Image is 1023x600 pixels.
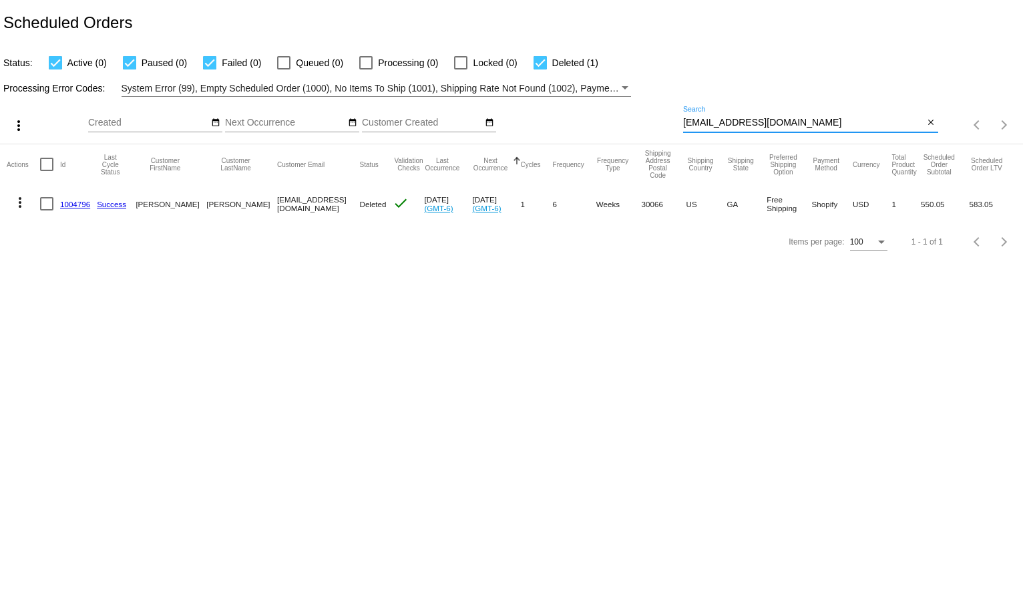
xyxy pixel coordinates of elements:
[853,160,880,168] button: Change sorting for CurrencyIso
[473,55,517,71] span: Locked (0)
[789,237,844,247] div: Items per page:
[424,184,472,223] mat-cell: [DATE]
[222,55,261,71] span: Failed (0)
[3,57,33,68] span: Status:
[596,157,630,172] button: Change sorting for FrequencyType
[393,195,409,211] mat-icon: check
[991,112,1018,138] button: Next page
[521,184,553,223] mat-cell: 1
[136,157,194,172] button: Change sorting for CustomerFirstName
[683,118,924,128] input: Search
[812,157,841,172] button: Change sorting for PaymentMethod.Type
[767,154,799,176] button: Change sorting for PreferredShippingOption
[891,144,921,184] mat-header-cell: Total Product Quantity
[122,80,632,97] mat-select: Filter by Processing Error Codes
[472,157,508,172] button: Change sorting for NextOccurrenceUtc
[596,184,642,223] mat-cell: Weeks
[853,184,892,223] mat-cell: USD
[553,160,584,168] button: Change sorting for Frequency
[424,204,453,212] a: (GMT-6)
[642,184,686,223] mat-cell: 30066
[3,13,132,32] h2: Scheduled Orders
[767,184,811,223] mat-cell: Free Shipping
[642,150,674,179] button: Change sorting for ShippingPostcode
[926,118,936,128] mat-icon: close
[60,160,65,168] button: Change sorting for Id
[921,154,957,176] button: Change sorting for Subtotal
[970,184,1016,223] mat-cell: 583.05
[924,116,938,130] button: Clear
[964,112,991,138] button: Previous page
[11,118,27,134] mat-icon: more_vert
[850,237,863,247] span: 100
[277,184,359,223] mat-cell: [EMAIL_ADDRESS][DOMAIN_NAME]
[142,55,187,71] span: Paused (0)
[211,118,220,128] mat-icon: date_range
[472,204,501,212] a: (GMT-6)
[472,184,520,223] mat-cell: [DATE]
[206,157,265,172] button: Change sorting for CustomerLastName
[686,157,715,172] button: Change sorting for ShippingCountry
[225,118,345,128] input: Next Occurrence
[970,157,1004,172] button: Change sorting for LifetimeValue
[485,118,494,128] mat-icon: date_range
[88,118,208,128] input: Created
[362,118,482,128] input: Customer Created
[991,229,1018,255] button: Next page
[921,184,969,223] mat-cell: 550.05
[552,55,598,71] span: Deleted (1)
[727,157,755,172] button: Change sorting for ShippingState
[521,160,541,168] button: Change sorting for Cycles
[891,184,921,223] mat-cell: 1
[277,160,325,168] button: Change sorting for CustomerEmail
[12,194,28,210] mat-icon: more_vert
[686,184,727,223] mat-cell: US
[67,55,107,71] span: Active (0)
[97,154,124,176] button: Change sorting for LastProcessingCycleId
[360,160,379,168] button: Change sorting for Status
[7,144,40,184] mat-header-cell: Actions
[3,83,106,94] span: Processing Error Codes:
[296,55,343,71] span: Queued (0)
[136,184,206,223] mat-cell: [PERSON_NAME]
[553,184,596,223] mat-cell: 6
[812,184,853,223] mat-cell: Shopify
[206,184,277,223] mat-cell: [PERSON_NAME]
[378,55,438,71] span: Processing (0)
[393,144,424,184] mat-header-cell: Validation Checks
[360,200,387,208] span: Deleted
[727,184,767,223] mat-cell: GA
[60,200,90,208] a: 1004796
[424,157,460,172] button: Change sorting for LastOccurrenceUtc
[911,237,943,247] div: 1 - 1 of 1
[964,229,991,255] button: Previous page
[97,200,126,208] a: Success
[348,118,357,128] mat-icon: date_range
[850,238,887,247] mat-select: Items per page:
